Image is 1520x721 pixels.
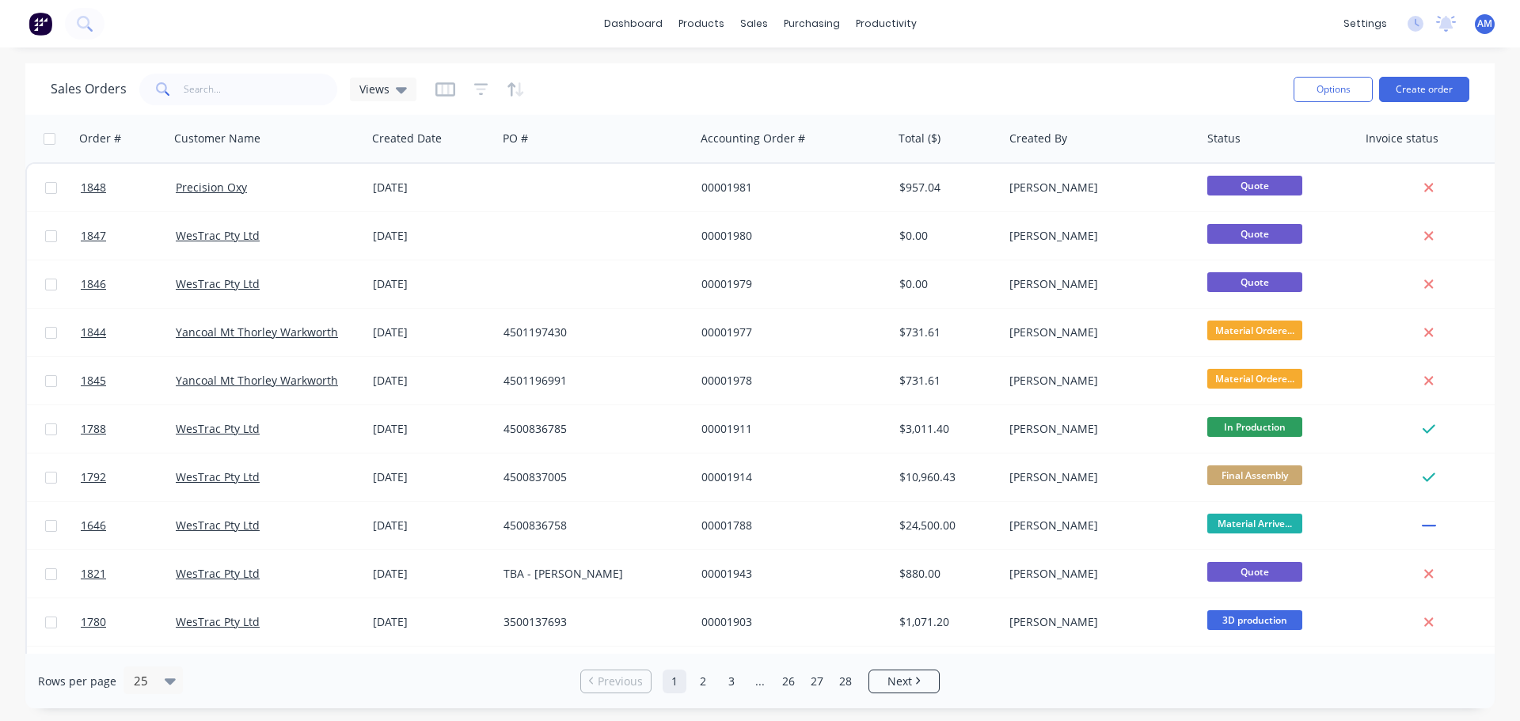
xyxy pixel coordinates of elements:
[1207,514,1302,533] span: Material Arrive...
[1009,469,1185,485] div: [PERSON_NAME]
[899,566,993,582] div: $880.00
[701,131,805,146] div: Accounting Order #
[581,674,651,689] a: Previous page
[176,566,260,581] a: WesTrac Pty Ltd
[1477,17,1492,31] span: AM
[81,518,106,533] span: 1646
[81,324,106,340] span: 1844
[1009,228,1185,244] div: [PERSON_NAME]
[1009,180,1185,195] div: [PERSON_NAME]
[81,614,106,630] span: 1780
[176,373,338,388] a: Yancoal Mt Thorley Warkworth
[503,566,679,582] div: TBA - [PERSON_NAME]
[1009,373,1185,389] div: [PERSON_NAME]
[81,180,106,195] span: 1848
[1207,369,1302,389] span: Material Ordere...
[701,228,877,244] div: 00001980
[503,469,679,485] div: 4500837005
[1207,176,1302,195] span: Quote
[28,12,52,36] img: Factory
[51,82,127,97] h1: Sales Orders
[81,550,176,598] a: 1821
[869,674,939,689] a: Next page
[899,373,993,389] div: $731.61
[671,12,732,36] div: products
[373,324,491,340] div: [DATE]
[899,131,940,146] div: Total ($)
[1379,77,1469,102] button: Create order
[899,469,993,485] div: $10,960.43
[373,228,491,244] div: [DATE]
[748,670,772,693] a: Jump forward
[1207,417,1302,437] span: In Production
[359,81,389,97] span: Views
[1009,614,1185,630] div: [PERSON_NAME]
[1009,518,1185,533] div: [PERSON_NAME]
[701,276,877,292] div: 00001979
[373,276,491,292] div: [DATE]
[1207,272,1302,292] span: Quote
[701,180,877,195] div: 00001981
[176,614,260,629] a: WesTrac Pty Ltd
[81,212,176,260] a: 1847
[503,324,679,340] div: 4501197430
[701,469,877,485] div: 00001914
[899,518,993,533] div: $24,500.00
[1366,131,1438,146] div: Invoice status
[1009,324,1185,340] div: [PERSON_NAME]
[373,421,491,437] div: [DATE]
[503,614,679,630] div: 3500137693
[1207,465,1302,485] span: Final Assembly
[373,518,491,533] div: [DATE]
[81,276,106,292] span: 1846
[691,670,715,693] a: Page 2
[81,598,176,646] a: 1780
[1207,321,1302,340] span: Material Ordere...
[176,228,260,243] a: WesTrac Pty Ltd
[81,309,176,356] a: 1844
[1294,77,1373,102] button: Options
[373,469,491,485] div: [DATE]
[81,453,176,501] a: 1792
[1009,421,1185,437] div: [PERSON_NAME]
[701,324,877,340] div: 00001977
[81,373,106,389] span: 1845
[176,469,260,484] a: WesTrac Pty Ltd
[373,180,491,195] div: [DATE]
[503,373,679,389] div: 4501196991
[1207,610,1302,630] span: 3D production
[81,405,176,453] a: 1788
[776,12,848,36] div: purchasing
[176,180,247,195] a: Precision Oxy
[184,74,338,105] input: Search...
[720,670,743,693] a: Page 3
[81,469,106,485] span: 1792
[1207,131,1241,146] div: Status
[174,131,260,146] div: Customer Name
[834,670,857,693] a: Page 28
[503,518,679,533] div: 4500836758
[503,421,679,437] div: 4500836785
[701,373,877,389] div: 00001978
[1207,562,1302,582] span: Quote
[701,566,877,582] div: 00001943
[373,566,491,582] div: [DATE]
[848,12,925,36] div: productivity
[81,228,106,244] span: 1847
[38,674,116,689] span: Rows per page
[81,502,176,549] a: 1646
[81,421,106,437] span: 1788
[701,614,877,630] div: 00001903
[899,228,993,244] div: $0.00
[663,670,686,693] a: Page 1 is your current page
[503,131,528,146] div: PO #
[596,12,671,36] a: dashboard
[176,276,260,291] a: WesTrac Pty Ltd
[1207,224,1302,244] span: Quote
[79,131,121,146] div: Order #
[1009,566,1185,582] div: [PERSON_NAME]
[899,421,993,437] div: $3,011.40
[598,674,643,689] span: Previous
[701,421,877,437] div: 00001911
[899,614,993,630] div: $1,071.20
